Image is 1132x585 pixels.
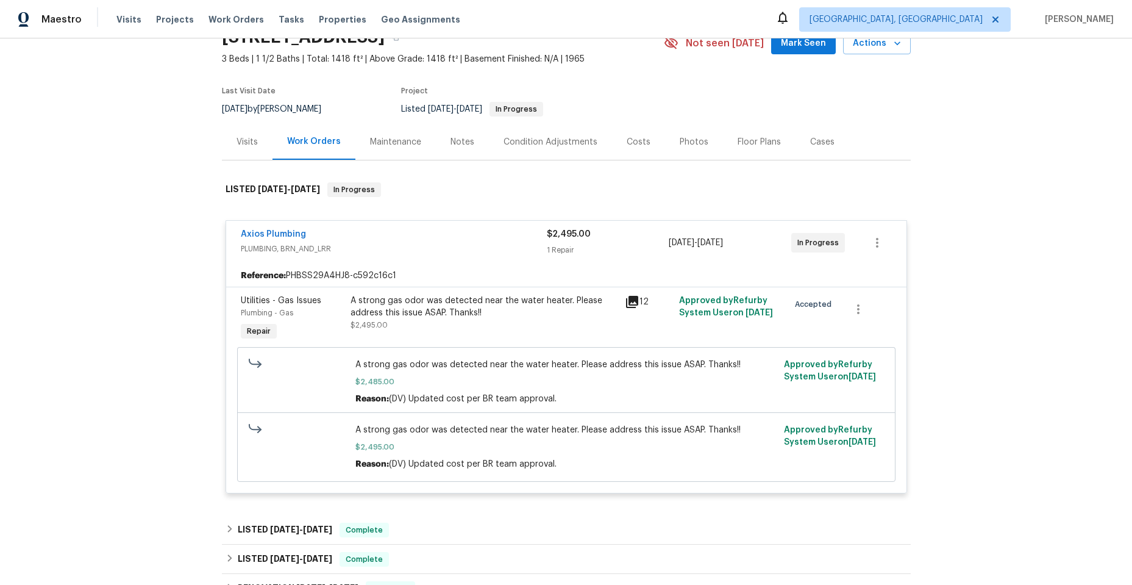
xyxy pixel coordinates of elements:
[784,426,876,447] span: Approved by Refurby System User on
[853,36,901,51] span: Actions
[781,36,826,51] span: Mark Seen
[746,309,773,317] span: [DATE]
[669,239,694,247] span: [DATE]
[771,32,836,55] button: Mark Seen
[401,105,543,113] span: Listed
[738,136,781,148] div: Floor Plans
[810,136,835,148] div: Cases
[241,270,286,282] b: Reference:
[355,460,389,468] span: Reason:
[222,53,664,65] span: 3 Beds | 1 1/2 Baths | Total: 1418 ft² | Above Grade: 1418 ft² | Basement Finished: N/A | 1965
[504,136,597,148] div: Condition Adjustments
[222,170,911,209] div: LISTED [DATE]-[DATE]In Progress
[428,105,454,113] span: [DATE]
[226,182,320,197] h6: LISTED
[329,184,380,196] span: In Progress
[351,295,618,319] div: A strong gas odor was detected near the water heater. Please address this issue ASAP. Thanks!!
[351,321,388,329] span: $2,495.00
[222,87,276,95] span: Last Visit Date
[116,13,141,26] span: Visits
[241,296,321,305] span: Utilities - Gas Issues
[669,237,723,249] span: -
[241,230,306,239] a: Axios Plumbing
[686,37,764,49] span: Not seen [DATE]
[795,298,836,310] span: Accepted
[258,185,287,193] span: [DATE]
[797,237,844,249] span: In Progress
[341,553,388,565] span: Complete
[222,31,385,43] h2: [STREET_ADDRESS]
[627,136,650,148] div: Costs
[355,359,777,371] span: A strong gas odor was detected near the water heater. Please address this issue ASAP. Thanks!!
[843,32,911,55] button: Actions
[679,296,773,317] span: Approved by Refurby System User on
[287,135,341,148] div: Work Orders
[849,373,876,381] span: [DATE]
[450,136,474,148] div: Notes
[355,395,389,403] span: Reason:
[303,525,332,534] span: [DATE]
[238,523,332,537] h6: LISTED
[849,438,876,447] span: [DATE]
[547,230,591,239] span: $2,495.00
[810,13,983,26] span: [GEOGRAPHIC_DATA], [GEOGRAPHIC_DATA]
[625,295,672,309] div: 12
[341,524,388,536] span: Complete
[457,105,482,113] span: [DATE]
[389,460,557,468] span: (DV) Updated cost per BR team approval.
[370,136,421,148] div: Maintenance
[258,185,320,193] span: -
[491,106,542,113] span: In Progress
[156,13,194,26] span: Projects
[355,424,777,436] span: A strong gas odor was detected near the water heater. Please address this issue ASAP. Thanks!!
[389,395,557,403] span: (DV) Updated cost per BR team approval.
[222,515,911,545] div: LISTED [DATE]-[DATE]Complete
[237,136,258,148] div: Visits
[401,87,428,95] span: Project
[355,376,777,388] span: $2,485.00
[680,136,708,148] div: Photos
[381,13,460,26] span: Geo Assignments
[784,361,876,381] span: Approved by Refurby System User on
[41,13,82,26] span: Maestro
[208,13,264,26] span: Work Orders
[241,243,547,255] span: PLUMBING, BRN_AND_LRR
[1040,13,1114,26] span: [PERSON_NAME]
[428,105,482,113] span: -
[697,239,723,247] span: [DATE]
[279,15,304,24] span: Tasks
[291,185,320,193] span: [DATE]
[270,554,332,563] span: -
[319,13,366,26] span: Properties
[226,265,906,287] div: PHBSS29A4HJ8-c592c16c1
[241,309,293,317] span: Plumbing - Gas
[303,554,332,563] span: [DATE]
[242,325,276,337] span: Repair
[355,441,777,453] span: $2,495.00
[222,102,336,117] div: by [PERSON_NAME]
[270,525,299,534] span: [DATE]
[222,105,247,113] span: [DATE]
[270,525,332,534] span: -
[222,545,911,574] div: LISTED [DATE]-[DATE]Complete
[238,552,332,567] h6: LISTED
[547,244,669,256] div: 1 Repair
[270,554,299,563] span: [DATE]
